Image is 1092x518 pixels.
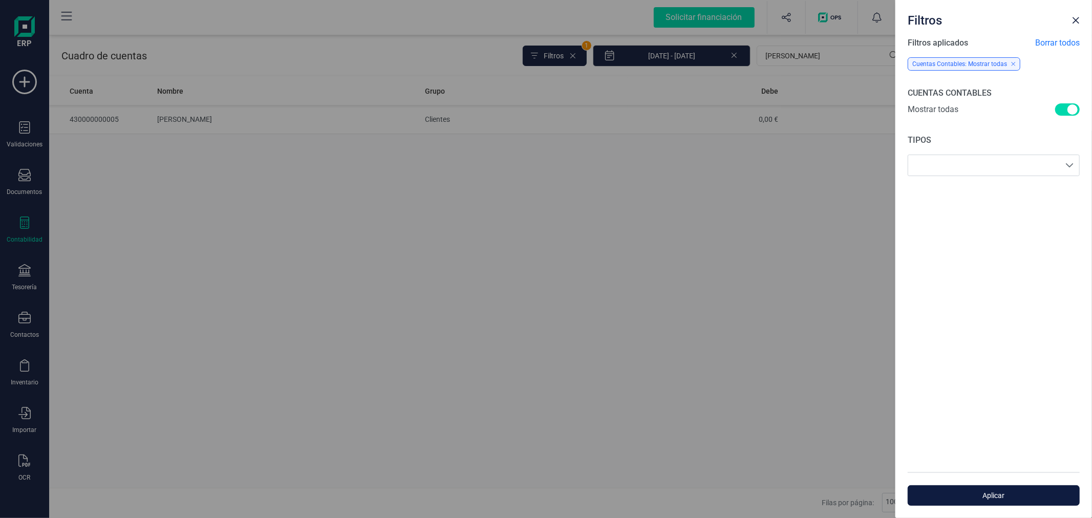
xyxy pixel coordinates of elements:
[908,88,992,98] span: CUENTAS CONTABLES
[1067,12,1084,29] button: Close
[919,490,1068,501] span: Aplicar
[912,60,1007,68] span: Cuentas Contables: Mostrar todas
[908,485,1080,506] button: Aplicar
[904,8,1067,29] div: Filtros
[1035,37,1080,49] span: Borrar todos
[908,103,958,118] span: Mostrar todas
[908,37,968,49] span: Filtros aplicados
[908,135,931,145] span: TIPOS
